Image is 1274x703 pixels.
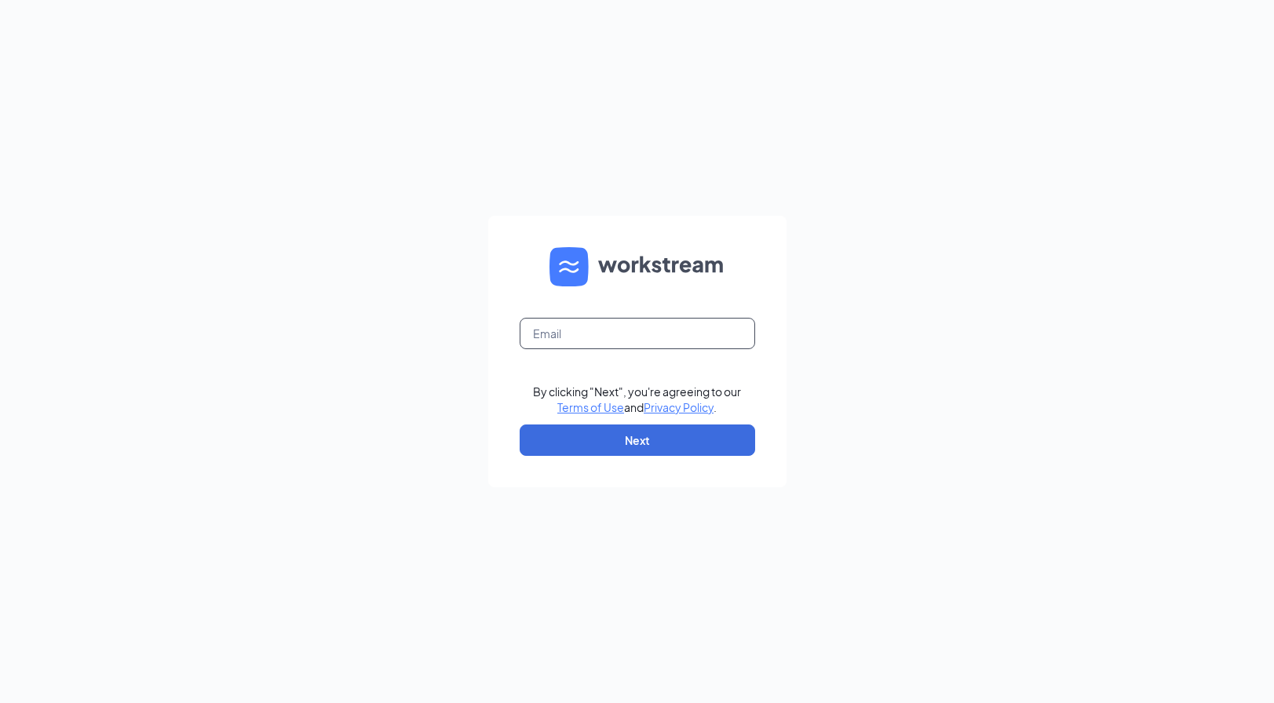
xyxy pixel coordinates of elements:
[557,400,624,414] a: Terms of Use
[520,424,755,456] button: Next
[533,384,741,415] div: By clicking "Next", you're agreeing to our and .
[549,247,725,286] img: WS logo and Workstream text
[644,400,714,414] a: Privacy Policy
[520,318,755,349] input: Email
